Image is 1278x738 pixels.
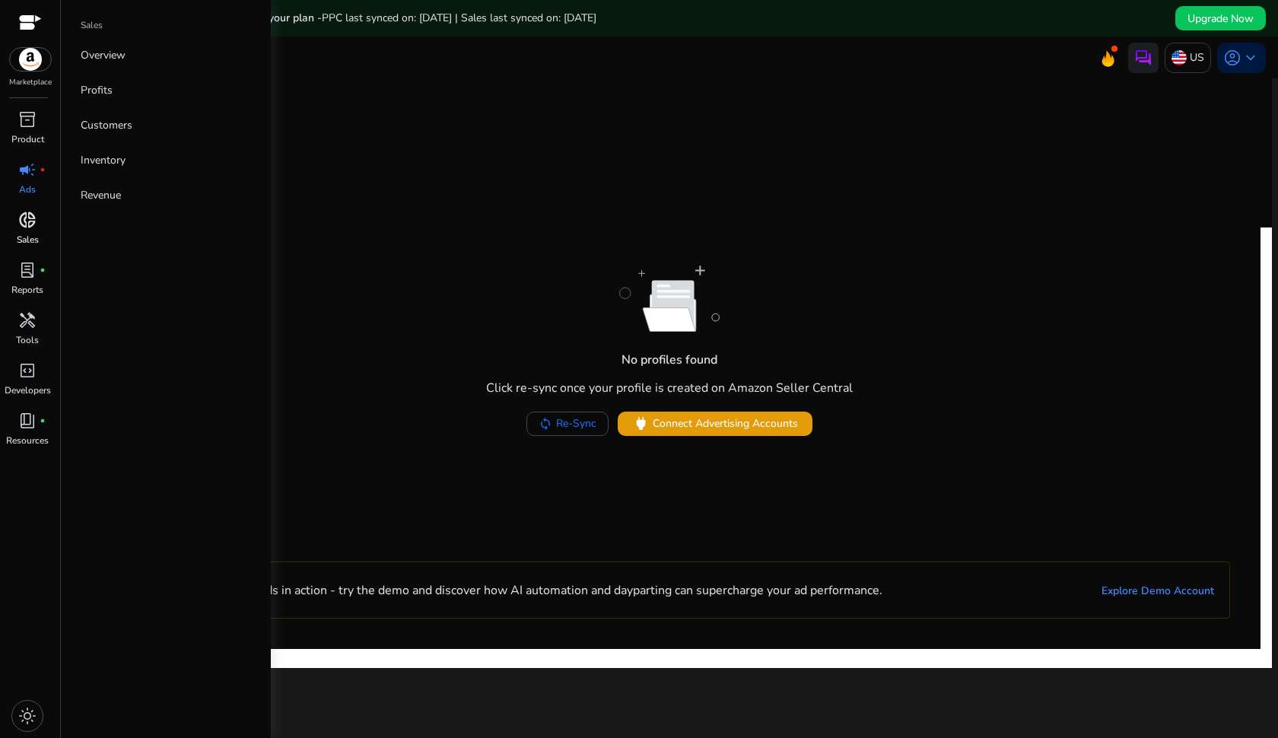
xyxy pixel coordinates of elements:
p: Reports [11,283,43,297]
span: Connect Advertising Accounts [653,415,798,431]
img: us.svg [1171,50,1187,65]
span: fiber_manual_record [40,167,46,173]
button: Re-Sync [526,412,609,436]
p: Revenue [81,187,121,203]
span: fiber_manual_record [40,267,46,273]
span: Upgrade Now [1187,11,1254,27]
h4: Click re-sync once your profile is created on Amazon Seller Central [486,381,853,396]
p: Developers [5,383,51,397]
span: inventory_2 [18,110,37,129]
button: Upgrade Now [1175,6,1266,30]
p: Sales [81,18,103,32]
span: light_mode [18,707,37,725]
p: US [1190,44,1204,71]
button: powerConnect Advertising Accounts [618,412,812,436]
p: Customers [81,117,132,133]
p: Resources [6,434,49,447]
span: book_4 [18,412,37,430]
span: fiber_manual_record [40,418,46,424]
span: Re-Sync [556,415,596,431]
span: keyboard_arrow_down [1241,49,1260,67]
h5: Data syncs run less frequently on your plan - [100,12,596,25]
span: PPC last synced on: [DATE] | Sales last synced on: [DATE] [322,11,596,25]
span: handyman [18,311,37,329]
p: Ads [19,183,36,196]
span: account_circle [1223,49,1241,67]
p: Sales [17,233,39,247]
span: donut_small [18,211,37,229]
p: Inventory [81,152,126,168]
span: lab_profile [18,261,37,279]
span: power [632,415,650,432]
a: Explore Demo Account [1102,583,1214,599]
h4: No profiles found [622,353,717,367]
p: Profits [81,82,113,98]
span: campaign [18,161,37,179]
h4: See SellerApp Ads in action - try the demo and discover how AI automation and dayparting can supe... [173,584,882,598]
p: Tools [16,333,39,347]
p: Product [11,132,44,146]
mat-icon: sync [539,417,552,431]
p: Overview [81,47,126,63]
img: amazon.svg [10,48,51,71]
span: code_blocks [18,361,37,380]
p: Marketplace [9,77,52,88]
h4: Manage your Profiles [67,84,1272,111]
